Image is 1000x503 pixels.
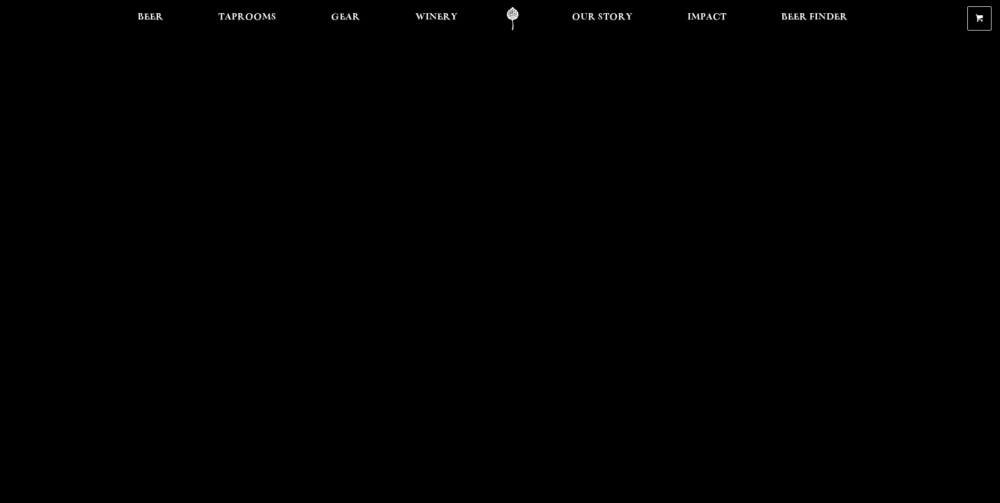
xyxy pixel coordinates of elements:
[409,7,464,31] a: Winery
[211,7,283,31] a: Taprooms
[681,7,733,31] a: Impact
[781,13,848,22] span: Beer Finder
[138,13,163,22] span: Beer
[687,13,726,22] span: Impact
[774,7,855,31] a: Beer Finder
[572,13,633,22] span: Our Story
[131,7,170,31] a: Beer
[415,13,458,22] span: Winery
[324,7,367,31] a: Gear
[218,13,276,22] span: Taprooms
[493,7,532,31] a: Odell Home
[331,13,360,22] span: Gear
[565,7,639,31] a: Our Story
